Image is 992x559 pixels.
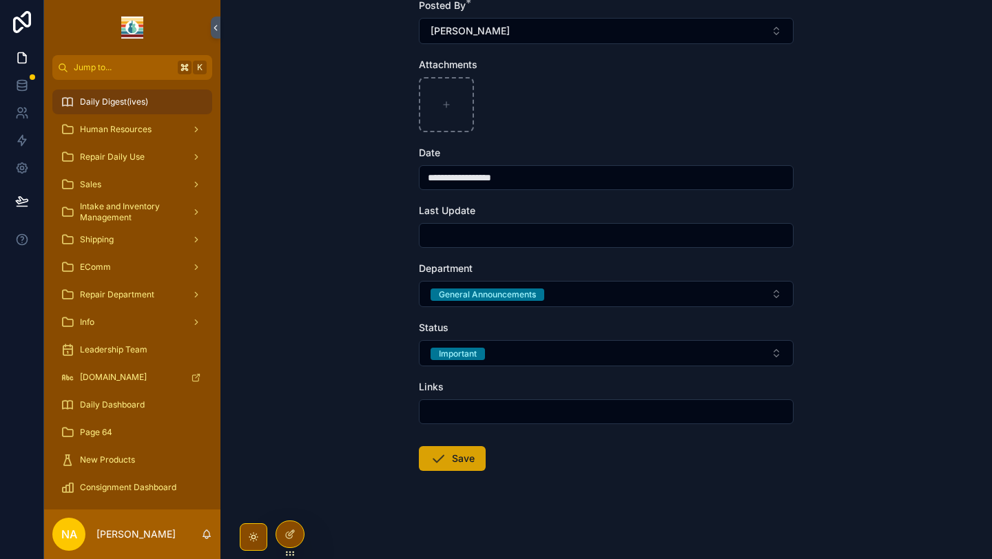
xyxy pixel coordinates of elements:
[96,527,176,541] p: [PERSON_NAME]
[431,24,510,38] span: [PERSON_NAME]
[52,420,212,445] a: Page 64
[80,201,180,223] span: Intake and Inventory Management
[419,340,794,366] button: Select Button
[80,454,135,465] span: New Products
[439,288,536,301] div: General Announcements
[80,344,147,355] span: Leadership Team
[419,281,794,307] button: Select Button
[52,447,212,472] a: New Products
[52,255,212,279] a: EComm
[52,310,212,335] a: Info
[80,262,111,273] span: EComm
[52,145,212,169] a: Repair Daily Use
[80,151,145,162] span: Repair Daily Use
[419,381,444,392] span: Links
[52,365,212,390] a: [DOMAIN_NAME]
[80,96,148,107] span: Daily Digest(ives)
[80,372,147,383] span: [DOMAIN_NAME]
[44,80,220,509] div: scrollable content
[52,172,212,197] a: Sales
[52,117,212,142] a: Human Resources
[419,321,448,333] span: Status
[439,348,477,360] div: Important
[52,392,212,417] a: Daily Dashboard
[419,262,473,274] span: Department
[80,482,176,493] span: Consignment Dashboard
[419,204,475,216] span: Last Update
[74,62,172,73] span: Jump to...
[419,59,477,70] span: Attachments
[80,289,154,300] span: Repair Department
[61,526,77,542] span: NA
[80,234,114,245] span: Shipping
[80,399,145,410] span: Daily Dashboard
[80,427,112,438] span: Page 64
[419,446,486,471] button: Save
[52,227,212,252] a: Shipping
[80,124,152,135] span: Human Resources
[419,147,440,158] span: Date
[121,17,143,39] img: App logo
[419,18,794,44] button: Select Button
[80,179,101,190] span: Sales
[52,89,212,114] a: Daily Digest(ives)
[52,200,212,224] a: Intake and Inventory Management
[52,337,212,362] a: Leadership Team
[80,317,94,328] span: Info
[52,475,212,500] a: Consignment Dashboard
[52,282,212,307] a: Repair Department
[52,55,212,80] button: Jump to...K
[194,62,205,73] span: K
